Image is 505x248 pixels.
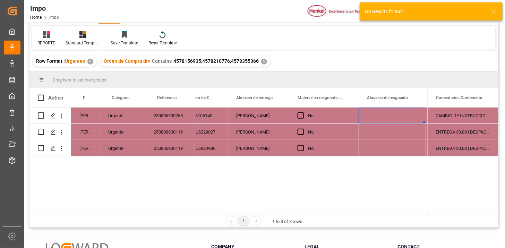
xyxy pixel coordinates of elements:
[29,140,195,156] div: Press SPACE to select this row.
[145,108,195,123] div: 250806900768
[173,58,259,64] span: 4578156935,4578210776,4578355366
[29,124,195,140] div: Press SPACE to select this row.
[228,140,289,156] div: [PERSON_NAME]
[428,140,498,156] div: ENTREGA 30.08 | DESPACHO REPROGRAMADO POR SATURACIÓN EN PUERTO (FECHA INICIAL 20.08)
[308,5,366,17] img: Henkel%20logo.jpg_1689854090.jpg
[145,124,195,140] div: 250806900119
[308,108,350,124] div: No
[177,124,228,140] div: WHSU6229027
[177,140,228,156] div: WHSU6924986
[436,95,483,100] span: Comentarios Contenedor
[52,77,106,83] span: Drag here to set row groups
[71,124,100,140] div: [PERSON_NAME]
[30,3,59,14] div: Impo
[236,95,273,100] span: Almacen de entrega
[177,108,228,123] div: PCIU6106140
[228,108,289,123] div: [PERSON_NAME]
[428,124,498,140] div: Press SPACE to select this row.
[308,140,350,156] div: No
[261,59,267,65] div: ✕
[66,40,100,46] div: Standard Templates
[308,124,350,140] div: No
[365,8,484,15] div: No Results found!
[100,124,145,140] div: Urgente
[426,124,495,140] div: 25 16 3108 5003199
[37,40,55,46] div: REPORTE
[428,108,498,123] div: CAMBIO DE INSTRUCCION 28.08
[71,108,100,123] div: [PERSON_NAME]
[29,108,195,124] div: Press SPACE to select this row.
[111,40,138,46] div: Save Template
[36,58,65,64] span: Row Format :
[298,95,344,100] span: Material en resguardo Y/N
[426,108,495,123] div: 25 16 3108 5003581
[71,140,100,156] div: [PERSON_NAME]
[145,140,195,156] div: 250806900119
[186,95,213,100] span: Número de Contenedor
[152,58,172,64] span: Contains
[428,140,498,156] div: Press SPACE to select this row.
[148,40,177,46] div: Reset Template
[112,95,129,100] span: Categoría
[100,140,145,156] div: Urgente
[48,95,63,101] div: Action
[239,217,248,225] div: 1
[104,58,150,64] span: Orden de Compra drv
[272,218,302,225] div: 1 to 3 of 3 rows
[367,95,408,100] span: Almacen de resguardo
[30,15,42,20] a: Home
[83,95,85,100] span: Persona responsable de seguimiento
[65,58,85,64] span: Urgentes
[428,124,498,140] div: ENTREGA 30.08 | DESPACHO REPROGRAMADO POR SATURACIÓN EN PUERTO (FECHA INICIAL 20.08)
[87,59,93,65] div: ✕
[228,124,289,140] div: [PERSON_NAME]
[100,108,145,123] div: Urgente
[428,108,498,124] div: Press SPACE to select this row.
[157,95,181,100] span: Referencia Leschaco
[426,140,495,156] div: 25 16 3108 5003199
